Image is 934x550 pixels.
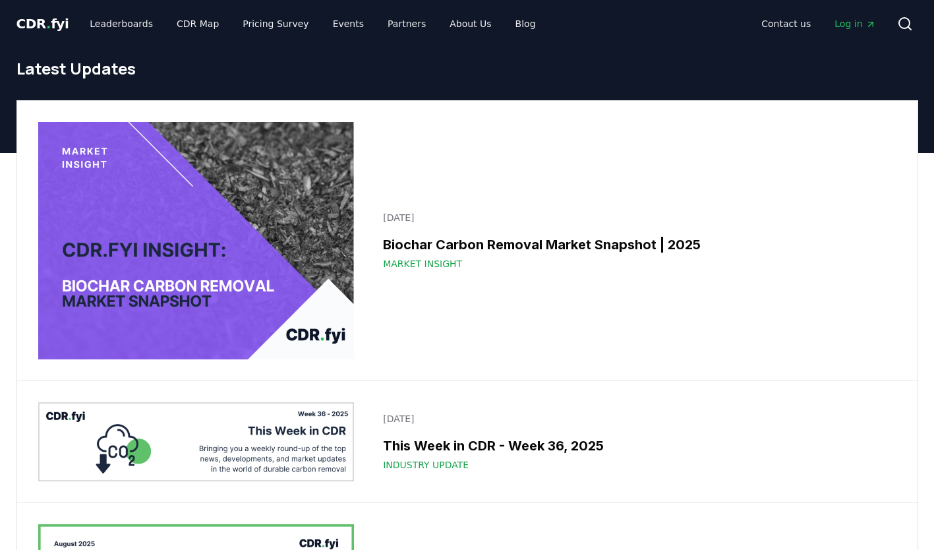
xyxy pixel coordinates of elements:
a: Events [322,12,374,36]
a: CDR Map [166,12,229,36]
span: Market Insight [383,257,462,270]
p: [DATE] [383,211,888,224]
h3: This Week in CDR - Week 36, 2025 [383,436,888,456]
a: About Us [439,12,502,36]
span: Industry Update [383,458,469,472]
img: This Week in CDR - Week 36, 2025 blog post image [38,402,355,481]
a: Contact us [751,12,821,36]
a: [DATE]Biochar Carbon Removal Market Snapshot | 2025Market Insight [375,203,896,278]
h3: Biochar Carbon Removal Market Snapshot | 2025 [383,235,888,255]
a: Partners [377,12,436,36]
span: CDR fyi [16,16,69,32]
a: Pricing Survey [232,12,319,36]
a: CDR.fyi [16,15,69,33]
p: [DATE] [383,412,888,425]
a: Leaderboards [79,12,163,36]
a: [DATE]This Week in CDR - Week 36, 2025Industry Update [375,404,896,479]
h1: Latest Updates [16,58,918,79]
nav: Main [751,12,886,36]
span: . [46,16,51,32]
span: Log in [834,17,875,30]
a: Blog [505,12,546,36]
img: Biochar Carbon Removal Market Snapshot | 2025 blog post image [38,122,355,359]
nav: Main [79,12,546,36]
a: Log in [824,12,886,36]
